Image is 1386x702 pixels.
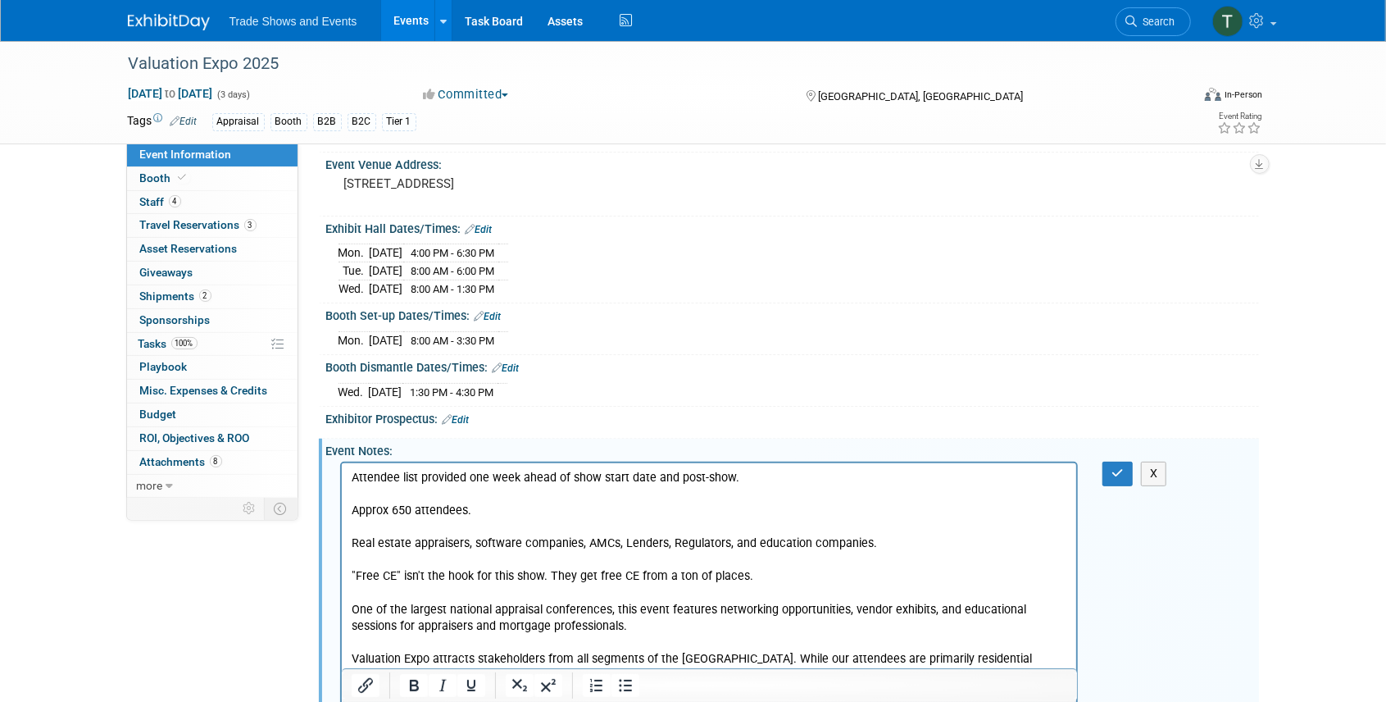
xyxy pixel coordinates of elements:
span: 2 [199,289,211,302]
span: [GEOGRAPHIC_DATA], [GEOGRAPHIC_DATA] [818,90,1023,103]
div: Event Venue Address: [326,153,1259,173]
div: Event Rating [1217,112,1261,121]
a: Booth [127,167,298,190]
li: [PERSON_NAME] has identified a couple of leads that are potential opportunities and will reach ou... [75,385,726,402]
body: Rich Text Area. Press ALT-0 for help. [9,7,727,517]
button: Numbered list [583,674,611,697]
td: Toggle Event Tabs [264,498,298,519]
td: [DATE] [369,383,402,400]
div: Tier 1 [382,113,416,130]
li: Need a promo flyer to hand out [75,467,726,484]
button: Italic [429,674,457,697]
img: Tiff Wagner [1212,6,1243,37]
span: Event Information [140,148,232,161]
div: B2B [313,113,342,130]
a: Budget [127,403,298,426]
span: Staff [140,195,181,208]
td: Wed. [339,280,370,297]
a: Edit [466,224,493,235]
button: Underline [457,674,485,697]
i: Booth reservation complete [179,173,187,182]
span: 3 [244,219,257,231]
a: Tasks100% [127,333,298,356]
span: Giveaways [140,266,193,279]
span: 8:00 AM - 6:00 PM [411,265,495,277]
span: Attachments [140,455,222,468]
a: ROI, Objectives & ROO [127,427,298,450]
a: Search [1116,7,1191,36]
span: 100% [171,337,198,349]
td: [DATE] [370,331,403,349]
span: Playbook [140,360,188,373]
li: What worked/didn’t work with this audience [43,402,726,435]
td: Mon. [339,331,370,349]
span: Tasks [139,337,198,350]
p: Attendee list provided one week ahead of show start date and post-show. Approx 650 attendees. Rea... [10,7,726,286]
a: Edit [443,414,470,426]
span: 8 [210,455,222,467]
li: Booth traffic [43,286,726,319]
div: Exhibitor Prospectus: [326,407,1259,428]
button: Committed [417,86,515,103]
img: Format-Inperson.png [1205,88,1221,101]
button: Insert/edit link [352,674,379,697]
a: Edit [170,116,198,127]
button: Bold [400,674,428,697]
li: Bag stuff post cards didn't get get inside of bags but worked in our favor because we had collateral [75,336,726,353]
li: Approx 10 leads scanned but we did receive a post-show list and will do a blaket outreach [75,369,726,385]
div: Valuation Expo 2025 [123,49,1166,79]
img: ExhibitDay [128,14,210,30]
a: Edit [493,362,520,374]
div: Appraisal [212,113,265,130]
button: Superscript [534,674,562,697]
span: Shipments [140,289,211,303]
button: X [1141,462,1167,485]
span: Search [1138,16,1175,28]
div: Event Format [1094,85,1263,110]
td: Mon. [339,244,370,262]
button: Bullet list [611,674,639,697]
a: Attachments8 [127,451,298,474]
td: [DATE] [370,244,403,262]
a: Asset Reservations [127,238,298,261]
div: B2C [348,113,376,130]
a: Shipments2 [127,285,298,308]
span: 1:30 PM - 4:30 PM [411,386,494,399]
span: 4:00 PM - 6:30 PM [411,247,495,259]
td: Tue. [339,262,370,280]
pre: [STREET_ADDRESS] [344,176,697,191]
a: Giveaways [127,262,298,285]
li: More cards to hand out at the booth [75,451,726,467]
a: Misc. Expenses & Credits [127,380,298,403]
li: Questions/concerns/suggestions [43,435,726,517]
span: (3 days) [216,89,251,100]
li: Fix free CE landing page form [75,484,726,500]
td: [DATE] [370,262,403,280]
span: 8:00 AM - 1:30 PM [411,283,495,295]
div: Booth [270,113,307,130]
a: Edit [475,311,502,322]
td: Wed. [339,383,369,400]
li: Pain points [43,319,726,352]
a: Travel Reservations3 [127,214,298,237]
span: ROI, Objectives & ROO [140,431,250,444]
span: Misc. Expenses & Credits [140,384,268,397]
div: In-Person [1224,89,1262,101]
div: Exhibit Hall Dates/Times: [326,217,1259,238]
div: Booth Dismantle Dates/Times: [326,355,1259,376]
td: Personalize Event Tab Strip [236,498,265,519]
span: Asset Reservations [140,242,238,255]
span: Sponsorships [140,313,211,326]
li: Need blatant things to do and say so they can familiarize themselves with who we are [75,500,726,517]
button: Subscript [506,674,534,697]
a: more [127,475,298,498]
span: Travel Reservations [140,218,257,231]
a: Event Information [127,144,298,166]
div: Event Notes: [326,439,1259,459]
a: Sponsorships [127,309,298,332]
td: [DATE] [370,280,403,297]
span: more [137,479,163,492]
li: great convention, great people, great opportunities [75,303,726,319]
div: Booth Set-up Dates/Times: [326,303,1259,325]
span: to [163,87,179,100]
